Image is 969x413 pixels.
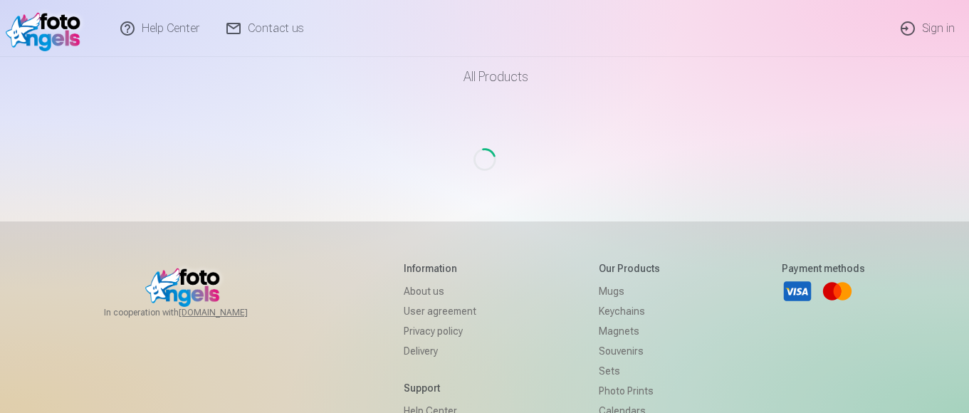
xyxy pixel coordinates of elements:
a: Souvenirs [599,341,660,361]
a: Magnets [599,321,660,341]
a: About us [404,281,476,301]
a: Keychains [599,301,660,321]
span: In cooperation with [104,307,282,318]
a: User agreement [404,301,476,321]
h5: Payment methods [782,261,865,276]
h5: Information [404,261,476,276]
a: Mastercard [822,276,853,307]
a: [DOMAIN_NAME] [179,307,282,318]
a: Sets [599,361,660,381]
a: Mugs [599,281,660,301]
h5: Support [404,381,476,395]
a: Delivery [404,341,476,361]
a: All products [424,57,545,97]
img: /v1 [6,6,88,51]
h5: Our products [599,261,660,276]
a: Photo prints [599,381,660,401]
a: Privacy policy [404,321,476,341]
a: Visa [782,276,813,307]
